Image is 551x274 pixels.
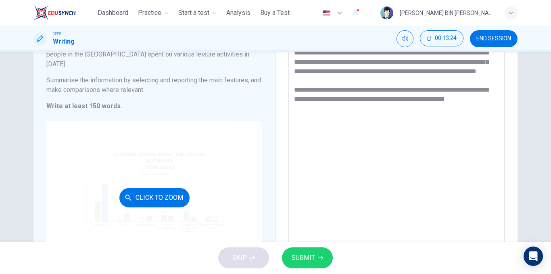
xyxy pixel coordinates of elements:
div: Mute [397,30,413,47]
button: Practice [135,6,172,20]
span: Analysis [226,8,250,18]
span: SUBMIT [292,252,315,264]
div: [PERSON_NAME] BIN [PERSON_NAME] [400,8,495,18]
button: SUBMIT [282,247,333,268]
button: Analysis [223,6,254,20]
img: Profile picture [380,6,393,19]
div: Hide [420,30,463,47]
button: Click to Zoom [119,188,190,207]
button: Start a test [175,6,220,20]
a: ELTC logo [33,5,94,21]
img: ELTC logo [33,5,76,21]
h1: Writing [53,37,75,46]
span: END SESSION [476,36,511,42]
span: Dashboard [98,8,128,18]
div: Open Intercom Messenger [524,247,543,266]
span: Buy a Test [260,8,290,18]
span: Start a test [178,8,209,18]
button: END SESSION [470,30,518,47]
h6: Summarise the information by selecting and reporting the main features, and make comparisons wher... [46,75,262,95]
button: Dashboard [94,6,131,20]
strong: Write at least 150 words. [46,102,122,110]
button: Buy a Test [257,6,293,20]
h6: The chart below shows the number of hours per day that younger and older people in the [GEOGRAPHI... [46,40,262,69]
img: en [321,10,332,16]
span: Practice [138,8,161,18]
span: CEFR [53,31,61,37]
span: 00:13:24 [435,35,457,42]
button: 00:13:24 [420,30,463,46]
